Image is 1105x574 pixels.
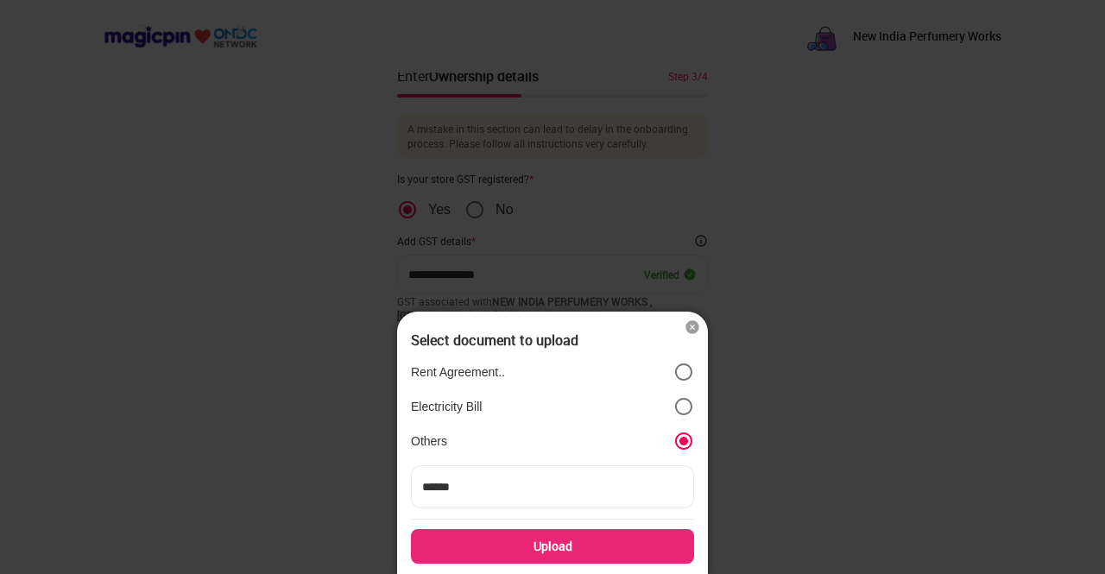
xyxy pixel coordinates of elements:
[684,319,701,336] img: cross_icon.7ade555c.svg
[411,332,694,348] div: Select document to upload
[411,399,482,414] p: Electricity Bill
[411,355,694,458] div: position
[411,364,505,380] p: Rent Agreement..
[411,529,694,564] div: Upload
[411,433,447,449] p: Others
